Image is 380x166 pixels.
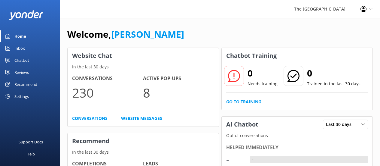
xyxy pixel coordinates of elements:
h3: AI Chatbot [222,117,263,132]
div: Home [14,30,26,42]
h3: Website Chat [68,48,219,64]
h2: 0 [248,66,278,80]
div: Inbox [14,42,25,54]
div: Settings [14,90,29,102]
h3: Recommend [68,133,219,149]
p: Needs training [248,80,278,87]
p: 230 [72,83,143,103]
a: Conversations [72,115,108,122]
p: 8 [143,83,214,103]
a: [PERSON_NAME] [111,28,184,40]
div: - [250,156,255,164]
p: Trained in the last 30 days [307,80,360,87]
a: Website Messages [121,115,162,122]
div: Reviews [14,66,29,78]
span: Last 30 days [326,121,355,128]
p: In the last 30 days [68,64,219,70]
h1: Welcome, [67,27,184,42]
p: In the last 30 days [68,149,219,155]
div: Helped immediately [226,144,368,152]
img: yonder-white-logo.png [9,10,44,20]
h4: Conversations [72,75,143,83]
div: Support Docs [19,136,43,148]
div: Help [26,148,35,160]
div: Chatbot [14,54,29,66]
h3: Chatbot Training [222,48,281,64]
p: Out of conversations [222,132,373,139]
h2: 0 [307,66,360,80]
div: Recommend [14,78,37,90]
a: Go to Training [226,99,261,105]
h4: Active Pop-ups [143,75,214,83]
